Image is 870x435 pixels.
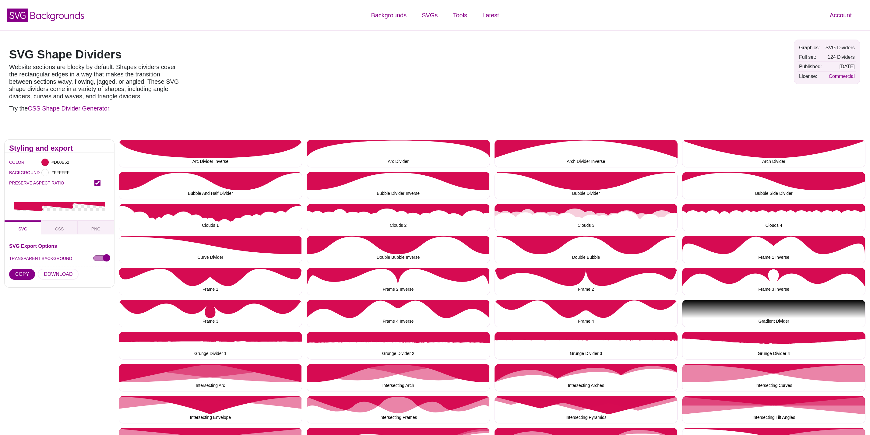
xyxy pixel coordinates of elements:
[824,53,856,61] td: 124 Dividers
[119,236,302,263] button: Curve Divider
[822,6,859,24] a: Account
[119,172,302,199] button: Bubble And Half Divider
[9,179,94,187] label: PRESERVE ASPECT RATIO
[9,146,110,151] h2: Styling and export
[829,74,854,79] a: Commercial
[9,254,72,262] label: TRANSPARENT BACKGROUND
[682,172,865,199] button: Bubble Side Divider
[495,332,678,359] button: Grunge Divider 3
[9,244,110,248] h3: SVG Export Options
[9,63,183,100] p: Website sections are blocky by default. Shapes dividers cover the rectangular edges in a way that...
[495,364,678,391] button: Intersecting Arches
[682,268,865,295] button: Frame 3 Inverse
[798,72,823,81] td: License:
[682,332,865,359] button: Grunge Divider 4
[307,332,490,359] button: Grunge Divider 2
[307,268,490,295] button: Frame 2 Inverse
[119,300,302,327] button: Frame 3
[9,269,35,280] button: COPY
[119,396,302,423] button: Intersecting Envelope
[798,62,823,71] td: Published:
[307,300,490,327] button: Frame 4 Inverse
[307,204,490,231] button: Clouds 2
[38,269,79,280] button: DOWNLOAD
[28,105,109,112] a: CSS Shape Divider Generator
[9,169,17,177] label: BACKGROUND
[798,43,823,52] td: Graphics:
[682,204,865,231] button: Clouds 4
[682,300,865,327] button: Gradient Divider
[9,49,183,60] h1: SVG Shape Dividers
[9,158,17,166] label: COLOR
[495,300,678,327] button: Frame 4
[307,236,490,263] button: Double Bubble Inverse
[495,268,678,295] button: Frame 2
[307,172,490,199] button: Bubble Divider Inverse
[41,220,78,234] button: CSS
[682,140,865,167] button: Arch Divider
[824,62,856,71] td: [DATE]
[119,332,302,359] button: Grunge Divider 1
[307,364,490,391] button: Intersecting Arch
[119,364,302,391] button: Intersecting Arc
[495,140,678,167] button: Arch Divider Inverse
[495,172,678,199] button: Bubble Divider
[119,204,302,231] button: Clouds 1
[119,268,302,295] button: Frame 1
[495,204,678,231] button: Clouds 3
[682,364,865,391] button: Intersecting Curves
[55,226,64,231] span: CSS
[445,6,475,24] a: Tools
[363,6,414,24] a: Backgrounds
[475,6,506,24] a: Latest
[495,396,678,423] button: Intersecting Pyramids
[682,236,865,263] button: Frame 1 Inverse
[414,6,445,24] a: SVGs
[119,140,302,167] button: Arc Divider Inverse
[798,53,823,61] td: Full set:
[91,226,100,231] span: PNG
[307,140,490,167] button: Arc Divider
[495,236,678,263] button: Double Bubble
[682,396,865,423] button: Intersecting Tilt Angles
[307,396,490,423] button: Intersecting Frames
[78,220,114,234] button: PNG
[824,43,856,52] td: SVG Dividers
[9,105,183,112] p: Try the .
